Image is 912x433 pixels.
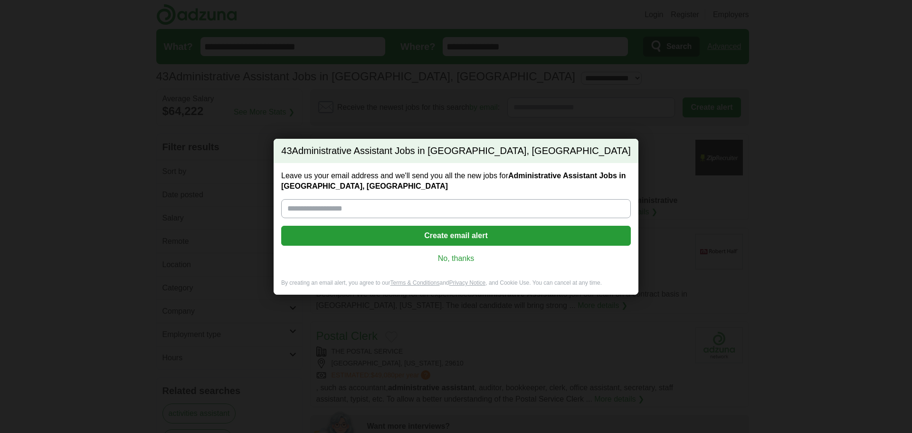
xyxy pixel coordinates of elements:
[281,226,631,246] button: Create email alert
[289,253,623,264] a: No, thanks
[449,279,486,286] a: Privacy Notice
[274,139,638,164] h2: Administrative Assistant Jobs in [GEOGRAPHIC_DATA], [GEOGRAPHIC_DATA]
[281,171,631,192] label: Leave us your email address and we'll send you all the new jobs for
[390,279,439,286] a: Terms & Conditions
[281,144,292,158] span: 43
[274,279,638,295] div: By creating an email alert, you agree to our and , and Cookie Use. You can cancel at any time.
